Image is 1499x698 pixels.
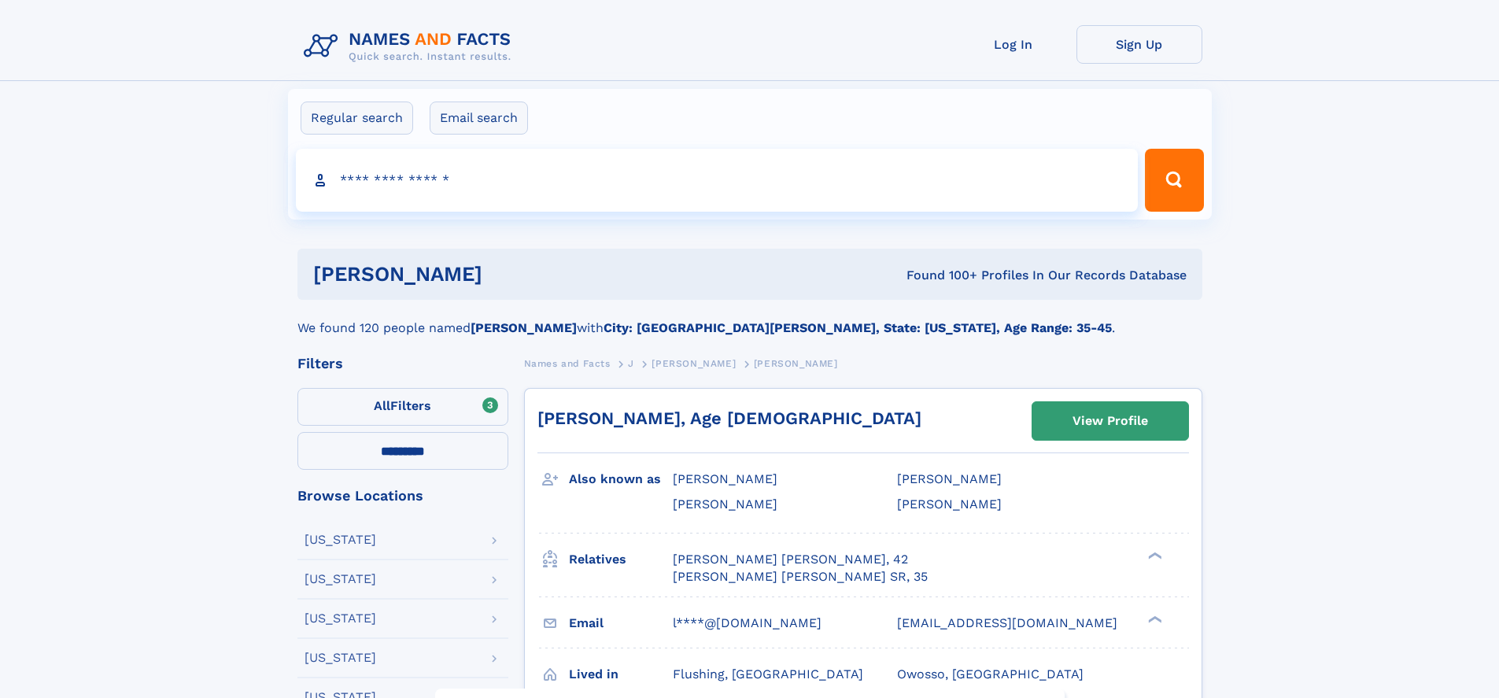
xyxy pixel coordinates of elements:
[569,661,673,688] h3: Lived in
[305,573,376,585] div: [US_STATE]
[537,408,921,428] a: [PERSON_NAME], Age [DEMOGRAPHIC_DATA]
[297,489,508,503] div: Browse Locations
[673,471,777,486] span: [PERSON_NAME]
[297,388,508,426] label: Filters
[897,471,1002,486] span: [PERSON_NAME]
[313,264,695,284] h1: [PERSON_NAME]
[897,615,1117,630] span: [EMAIL_ADDRESS][DOMAIN_NAME]
[471,320,577,335] b: [PERSON_NAME]
[673,497,777,511] span: [PERSON_NAME]
[297,300,1202,338] div: We found 120 people named with .
[604,320,1112,335] b: City: [GEOGRAPHIC_DATA][PERSON_NAME], State: [US_STATE], Age Range: 35-45
[1073,403,1148,439] div: View Profile
[430,102,528,135] label: Email search
[673,568,928,585] a: [PERSON_NAME] [PERSON_NAME] SR, 35
[569,546,673,573] h3: Relatives
[628,353,634,373] a: J
[673,667,863,681] span: Flushing, [GEOGRAPHIC_DATA]
[652,358,736,369] span: [PERSON_NAME]
[897,497,1002,511] span: [PERSON_NAME]
[628,358,634,369] span: J
[1144,614,1163,624] div: ❯
[297,25,524,68] img: Logo Names and Facts
[374,398,390,413] span: All
[1144,550,1163,560] div: ❯
[1076,25,1202,64] a: Sign Up
[569,466,673,493] h3: Also known as
[305,534,376,546] div: [US_STATE]
[1145,149,1203,212] button: Search Button
[569,610,673,637] h3: Email
[897,667,1084,681] span: Owosso, [GEOGRAPHIC_DATA]
[694,267,1187,284] div: Found 100+ Profiles In Our Records Database
[305,652,376,664] div: [US_STATE]
[673,551,908,568] a: [PERSON_NAME] [PERSON_NAME], 42
[951,25,1076,64] a: Log In
[1032,402,1188,440] a: View Profile
[754,358,838,369] span: [PERSON_NAME]
[301,102,413,135] label: Regular search
[296,149,1139,212] input: search input
[305,612,376,625] div: [US_STATE]
[524,353,611,373] a: Names and Facts
[652,353,736,373] a: [PERSON_NAME]
[297,356,508,371] div: Filters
